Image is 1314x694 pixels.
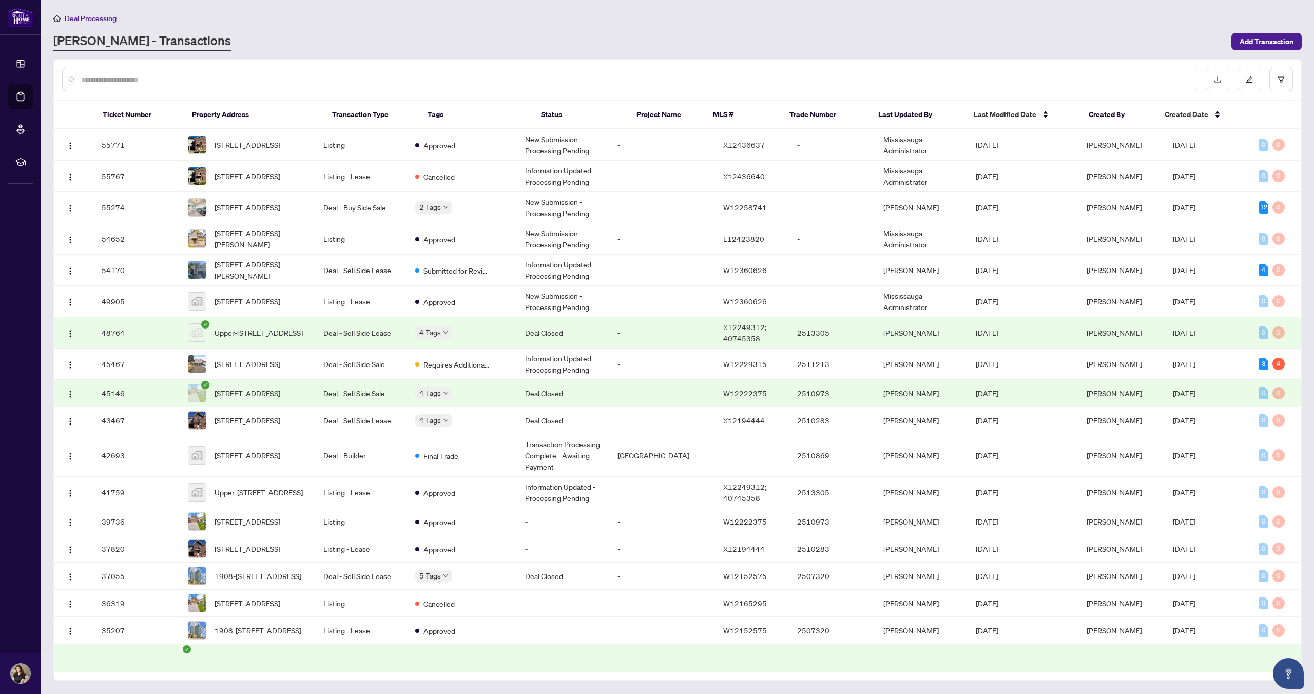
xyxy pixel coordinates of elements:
[315,380,408,407] td: Deal - Sell Side Sale
[705,101,781,129] th: MLS #
[1259,515,1268,528] div: 0
[1272,515,1285,528] div: 0
[188,324,206,341] img: thumbnail-img
[188,261,206,279] img: thumbnail-img
[93,563,180,590] td: 37055
[1165,109,1208,120] span: Created Date
[11,664,30,683] img: Profile Icon
[789,380,875,407] td: 2510973
[188,447,206,464] img: thumbnail-img
[443,205,448,210] span: down
[93,255,180,286] td: 54170
[1173,451,1195,460] span: [DATE]
[188,384,206,402] img: thumbnail-img
[533,101,628,129] th: Status
[781,101,871,129] th: Trade Number
[1272,170,1285,182] div: 0
[62,568,79,584] button: Logo
[215,139,280,150] span: [STREET_ADDRESS]
[976,599,998,608] span: [DATE]
[976,234,998,243] span: [DATE]
[315,477,408,508] td: Listing - Lease
[789,161,875,192] td: -
[789,223,875,255] td: -
[1173,171,1195,181] span: [DATE]
[976,488,998,497] span: [DATE]
[423,171,455,182] span: Cancelled
[188,567,206,585] img: thumbnail-img
[789,317,875,349] td: 2513305
[188,594,206,612] img: thumbnail-img
[315,129,408,161] td: Listing
[1173,265,1195,275] span: [DATE]
[443,418,448,423] span: down
[789,129,875,161] td: -
[723,322,766,343] span: X12249312; 40745358
[93,317,180,349] td: 48764
[628,101,705,129] th: Project Name
[1259,170,1268,182] div: 0
[609,349,715,380] td: -
[62,356,79,372] button: Logo
[66,417,74,426] img: Logo
[419,387,441,399] span: 4 Tags
[1173,203,1195,212] span: [DATE]
[66,236,74,244] img: Logo
[609,129,715,161] td: -
[1272,543,1285,555] div: 0
[789,286,875,317] td: -
[723,626,767,635] span: W12152575
[93,161,180,192] td: 55767
[419,101,533,129] th: Tags
[723,297,767,306] span: W12360626
[93,477,180,508] td: 41759
[215,227,307,250] span: [STREET_ADDRESS][PERSON_NAME]
[1278,76,1285,83] span: filter
[1259,326,1268,339] div: 0
[789,407,875,434] td: 2510283
[723,234,764,243] span: E12423820
[609,508,715,535] td: -
[1259,233,1268,245] div: 0
[609,317,715,349] td: -
[1259,295,1268,307] div: 0
[1259,264,1268,276] div: 4
[423,296,455,307] span: Approved
[1087,297,1142,306] span: [PERSON_NAME]
[723,359,767,369] span: W12229315
[215,358,280,370] span: [STREET_ADDRESS]
[423,450,458,461] span: Final Trade
[976,359,998,369] span: [DATE]
[93,407,180,434] td: 43467
[62,447,79,464] button: Logo
[315,508,408,535] td: Listing
[62,293,79,310] button: Logo
[1259,449,1268,461] div: 0
[1272,387,1285,399] div: 0
[1173,389,1195,398] span: [DATE]
[423,598,455,609] span: Cancelled
[609,407,715,434] td: -
[66,518,74,527] img: Logo
[875,286,968,317] td: Mississauga Administrator
[423,544,455,555] span: Approved
[875,317,968,349] td: [PERSON_NAME]
[789,508,875,535] td: 2510973
[419,570,441,582] span: 5 Tags
[423,265,490,276] span: Submitted for Review
[789,349,875,380] td: 2511213
[423,516,455,528] span: Approved
[1259,543,1268,555] div: 0
[423,625,455,637] span: Approved
[1272,570,1285,582] div: 0
[62,622,79,639] button: Logo
[1087,488,1142,497] span: [PERSON_NAME]
[1173,488,1195,497] span: [DATE]
[1272,201,1285,214] div: 0
[875,477,968,508] td: [PERSON_NAME]
[976,265,998,275] span: [DATE]
[1087,328,1142,337] span: [PERSON_NAME]
[723,265,767,275] span: W12360626
[215,296,280,307] span: [STREET_ADDRESS]
[1272,139,1285,151] div: 0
